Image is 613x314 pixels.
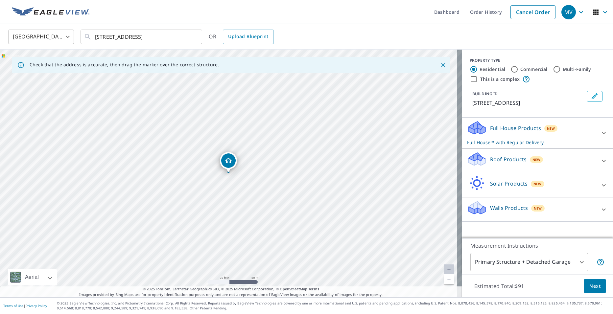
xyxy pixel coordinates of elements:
[439,61,447,69] button: Close
[520,66,548,73] label: Commercial
[467,176,608,194] div: Solar ProductsNew
[470,253,588,271] div: Primary Structure + Detached Garage
[8,269,57,285] div: Aerial
[490,204,528,212] p: Walls Products
[280,286,307,291] a: OpenStreetMap
[467,151,608,170] div: Roof ProductsNew
[30,62,219,68] p: Check that the address is accurate, then drag the marker over the correct structure.
[467,120,608,146] div: Full House ProductsNewFull House™ with Regular Delivery
[8,28,74,46] div: [GEOGRAPHIC_DATA]
[470,57,605,63] div: PROPERTY TYPE
[589,282,601,290] span: Next
[23,269,41,285] div: Aerial
[534,206,542,211] span: New
[469,279,529,293] p: Estimated Total: $91
[480,66,505,73] label: Residential
[547,126,555,131] span: New
[223,30,273,44] a: Upload Blueprint
[444,274,454,284] a: Current Level 20, Zoom Out
[228,33,268,41] span: Upload Blueprint
[587,91,602,101] button: Edit building 1
[143,286,319,292] span: © 2025 TomTom, Earthstar Geographics SIO, © 2025 Microsoft Corporation, ©
[490,180,528,188] p: Solar Products
[490,124,541,132] p: Full House Products
[26,303,47,308] a: Privacy Policy
[470,242,604,250] p: Measurement Instructions
[95,28,189,46] input: Search by address or latitude-longitude
[563,66,591,73] label: Multi-Family
[209,30,274,44] div: OR
[532,157,541,162] span: New
[467,139,596,146] p: Full House™ with Regular Delivery
[561,5,576,19] div: MV
[12,7,89,17] img: EV Logo
[3,303,24,308] a: Terms of Use
[584,279,606,294] button: Next
[220,152,237,172] div: Dropped pin, building 1, Residential property, 10135 Flint St Overland Park, KS 66214
[533,181,542,187] span: New
[480,76,520,82] label: This is a complex
[472,99,584,107] p: [STREET_ADDRESS]
[308,286,319,291] a: Terms
[472,91,498,97] p: BUILDING ID
[597,258,604,266] span: Your report will include the primary structure and a detached garage if one exists.
[3,304,47,308] p: |
[467,200,608,219] div: Walls ProductsNew
[490,155,527,163] p: Roof Products
[57,301,610,311] p: © 2025 Eagle View Technologies, Inc. and Pictometry International Corp. All Rights Reserved. Repo...
[510,5,555,19] a: Cancel Order
[444,264,454,274] a: Current Level 20, Zoom In Disabled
